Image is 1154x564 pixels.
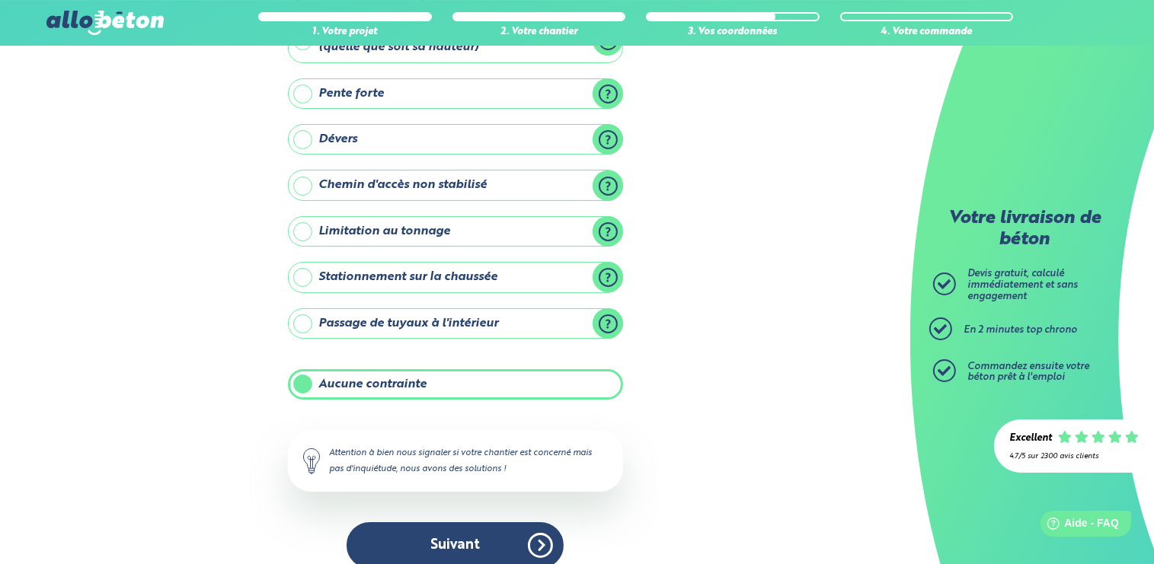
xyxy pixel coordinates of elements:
[46,11,164,35] img: allobéton
[646,27,820,38] div: 3. Vos coordonnées
[288,124,623,155] label: Dévers
[937,209,1112,250] p: Votre livraison de béton
[967,362,1089,383] span: Commandez ensuite votre béton prêt à l'emploi
[967,269,1078,301] span: Devis gratuit, calculé immédiatement et sans engagement
[288,170,623,200] label: Chemin d'accès non stabilisé
[258,27,432,38] div: 1. Votre projet
[1009,433,1052,445] div: Excellent
[288,216,623,247] label: Limitation au tonnage
[964,325,1077,335] span: En 2 minutes top chrono
[840,27,1014,38] div: 4. Votre commande
[452,27,626,38] div: 2. Votre chantier
[288,78,623,109] label: Pente forte
[288,308,623,339] label: Passage de tuyaux à l'intérieur
[1009,452,1139,460] div: 4.7/5 sur 2300 avis clients
[288,262,623,292] label: Stationnement sur la chaussée
[1018,505,1137,547] iframe: Help widget launcher
[288,369,623,400] label: Aucune contrainte
[288,430,623,491] div: Attention à bien nous signaler si votre chantier est concerné mais pas d'inquiétude, nous avons d...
